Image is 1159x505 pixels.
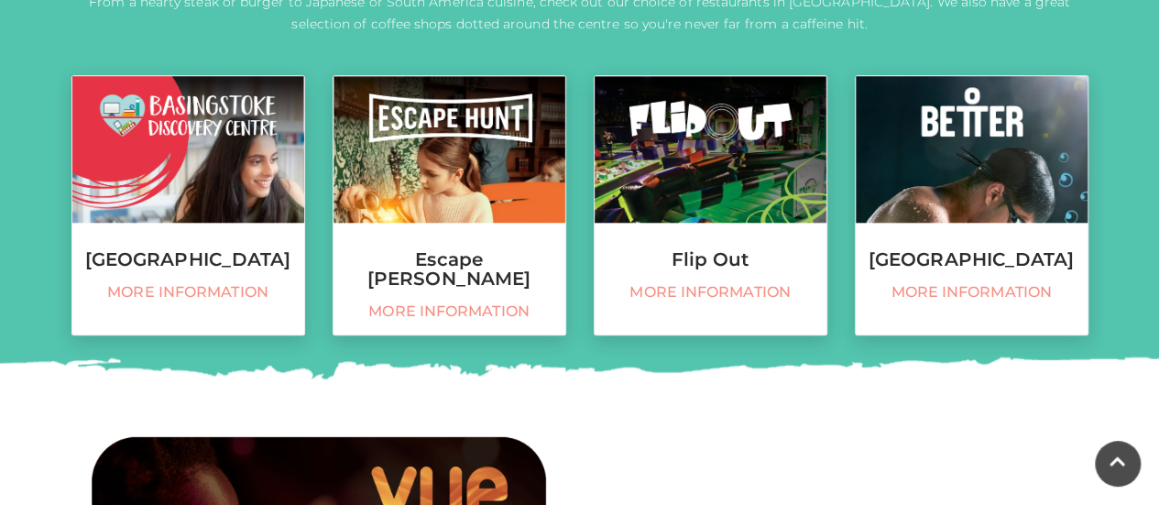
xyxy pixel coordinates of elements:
[72,250,304,269] h3: [GEOGRAPHIC_DATA]
[595,250,826,269] h3: Flip Out
[333,76,565,223] img: Escape Hunt, Festival Place, Basingstoke
[865,283,1078,302] span: More information
[604,283,817,302] span: More information
[82,283,295,302] span: More information
[343,302,556,321] span: More information
[333,250,565,289] h3: Escape [PERSON_NAME]
[856,250,1088,269] h3: [GEOGRAPHIC_DATA]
